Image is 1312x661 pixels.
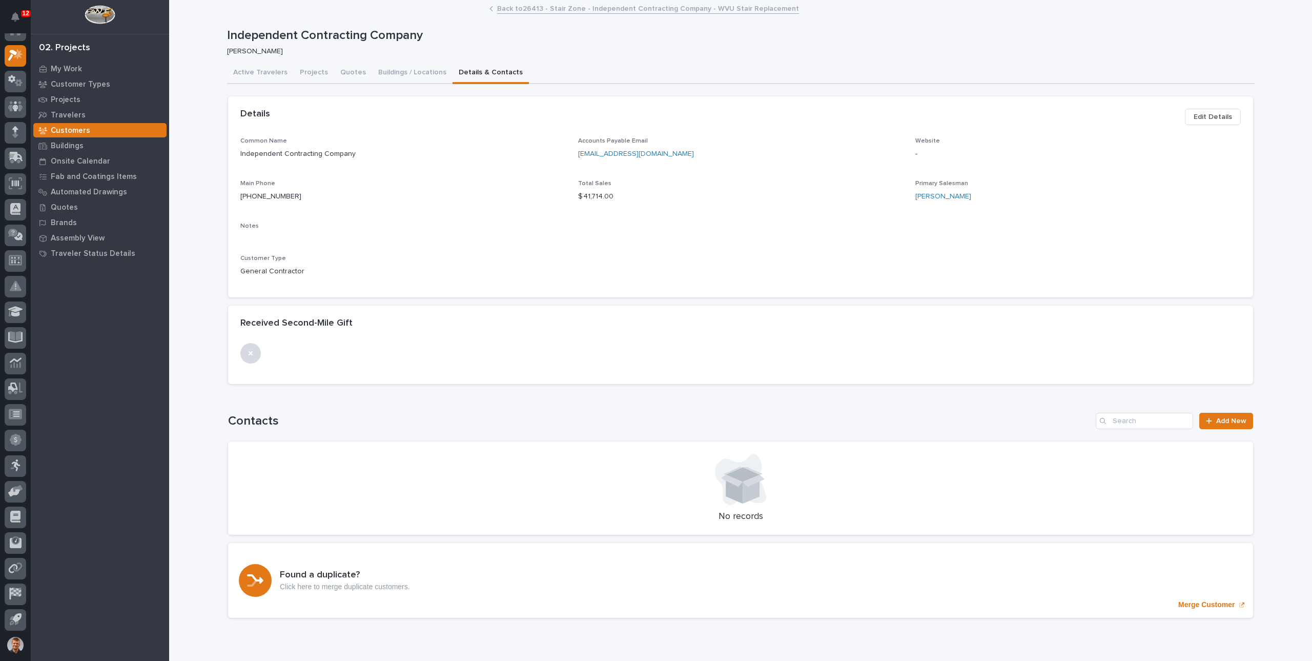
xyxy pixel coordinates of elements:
p: Customer Types [51,80,110,89]
a: Customer Types [31,76,169,92]
p: Independent Contracting Company [227,28,1250,43]
h2: Details [240,109,270,120]
div: Notifications12 [13,12,26,29]
a: Merge Customer [228,543,1253,618]
a: [PERSON_NAME] [915,191,971,202]
button: users-avatar [5,634,26,656]
a: Projects [31,92,169,107]
p: $ 41,714.00 [578,191,904,202]
p: Projects [51,95,80,105]
a: Brands [31,215,169,230]
span: Customer Type [240,255,286,262]
span: Total Sales [578,181,611,187]
a: [EMAIL_ADDRESS][DOMAIN_NAME] [578,150,694,157]
p: Click here to merge duplicate customers. [280,583,410,591]
a: Travelers [31,107,169,123]
span: Common Name [240,138,287,144]
button: Buildings / Locations [372,63,453,84]
button: Active Travelers [227,63,294,84]
p: Customers [51,126,90,135]
span: Add New [1216,417,1246,425]
p: Fab and Coatings Items [51,172,137,182]
a: Customers [31,123,169,138]
a: Back to26413 - Stair Zone - Independent Contracting Company - WVU Stair Replacement [497,2,799,14]
a: Buildings [31,138,169,153]
p: Quotes [51,203,78,212]
a: [PHONE_NUMBER] [240,193,301,200]
a: Automated Drawings [31,184,169,199]
p: Buildings [51,142,84,151]
p: Traveler Status Details [51,249,135,258]
span: Primary Salesman [915,181,968,187]
input: Search [1096,413,1193,429]
a: Traveler Status Details [31,246,169,261]
p: No records [240,511,1241,523]
button: Edit Details [1185,109,1241,125]
span: Accounts Payable Email [578,138,648,144]
h2: Received Second-Mile Gift [240,318,353,329]
h3: Found a duplicate? [280,570,410,581]
button: Quotes [334,63,372,84]
span: Edit Details [1194,111,1232,123]
p: Merge Customer [1178,600,1235,609]
p: Travelers [51,111,86,120]
p: Onsite Calendar [51,157,110,166]
a: My Work [31,61,169,76]
img: Workspace Logo [85,5,115,24]
button: Notifications [5,6,26,28]
p: Assembly View [51,234,105,243]
p: Independent Contracting Company [240,149,566,159]
p: 12 [23,10,29,17]
p: Automated Drawings [51,188,127,197]
a: Assembly View [31,230,169,246]
p: General Contractor [240,266,566,277]
span: Website [915,138,940,144]
p: Brands [51,218,77,228]
a: Add New [1199,413,1253,429]
a: Fab and Coatings Items [31,169,169,184]
p: - [915,149,1241,159]
p: [PERSON_NAME] [227,47,1246,56]
h1: Contacts [228,414,1092,429]
p: My Work [51,65,82,74]
button: Details & Contacts [453,63,529,84]
a: Quotes [31,199,169,215]
div: 02. Projects [39,43,90,54]
a: Onsite Calendar [31,153,169,169]
button: Projects [294,63,334,84]
span: Notes [240,223,259,229]
span: Main Phone [240,181,275,187]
